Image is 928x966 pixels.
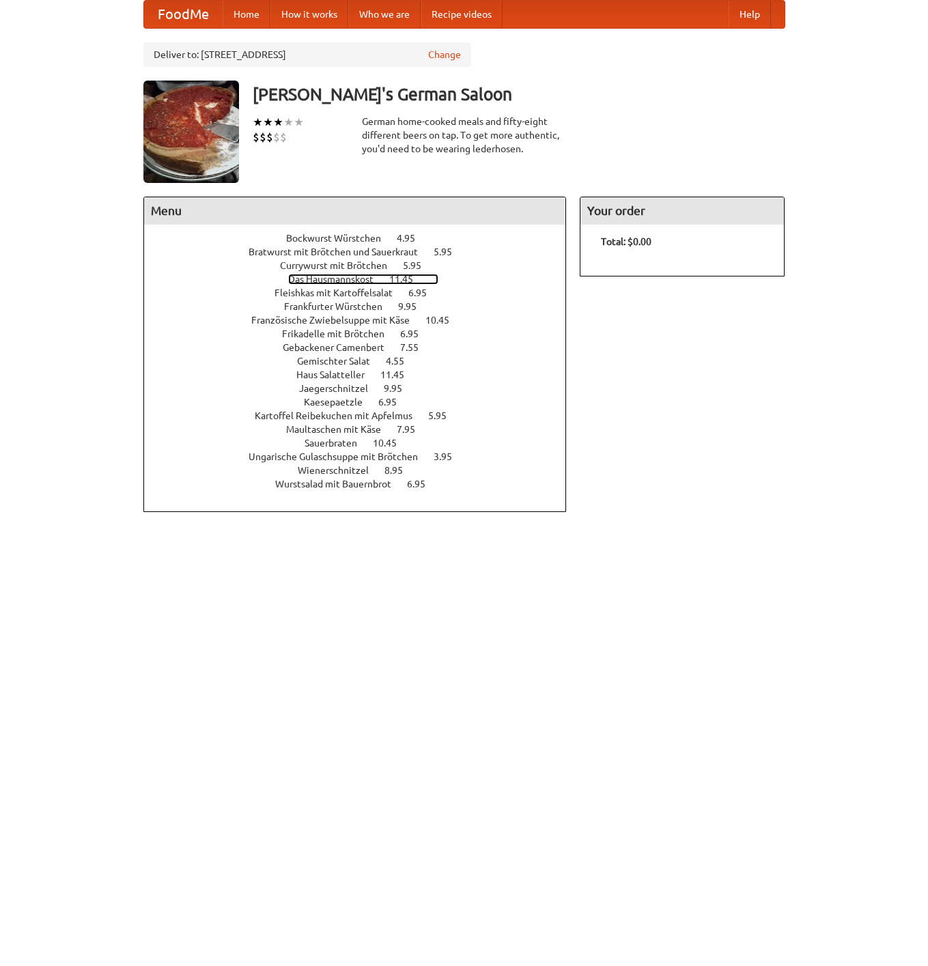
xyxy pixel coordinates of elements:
span: 4.55 [386,356,418,367]
span: 8.95 [384,465,417,476]
a: Frankfurter Würstchen 9.95 [284,301,442,312]
a: Das Hausmannskost 11.45 [288,274,438,285]
span: Gemischter Salat [297,356,384,367]
span: Wurstsalad mit Bauernbrot [275,479,405,489]
span: 9.95 [384,383,416,394]
span: Kartoffel Reibekuchen mit Apfelmus [255,410,426,421]
li: ★ [263,115,273,130]
li: $ [280,130,287,145]
a: Who we are [348,1,421,28]
span: 6.95 [407,479,439,489]
span: 6.95 [378,397,410,408]
span: 5.95 [403,260,435,271]
a: Bockwurst Würstchen 4.95 [286,233,440,244]
a: Wurstsalad mit Bauernbrot 6.95 [275,479,451,489]
span: Gebackener Camenbert [283,342,398,353]
span: Fleishkas mit Kartoffelsalat [275,287,406,298]
div: German home-cooked meals and fifty-eight different beers on tap. To get more authentic, you'd nee... [362,115,567,156]
a: Home [223,1,270,28]
a: Jaegerschnitzel 9.95 [299,383,427,394]
a: FoodMe [144,1,223,28]
span: 5.95 [428,410,460,421]
li: $ [266,130,273,145]
a: Haus Salatteller 11.45 [296,369,430,380]
span: 10.45 [425,315,463,326]
li: ★ [283,115,294,130]
h4: Menu [144,197,566,225]
span: Kaesepaetzle [304,397,376,408]
span: Französische Zwiebelsuppe mit Käse [251,315,423,326]
li: ★ [294,115,304,130]
span: Currywurst mit Brötchen [280,260,401,271]
span: 11.45 [380,369,418,380]
span: Frikadelle mit Brötchen [282,328,398,339]
li: $ [253,130,259,145]
a: How it works [270,1,348,28]
span: 9.95 [398,301,430,312]
span: Bockwurst Würstchen [286,233,395,244]
span: 6.95 [408,287,440,298]
li: $ [259,130,266,145]
a: Wienerschnitzel 8.95 [298,465,428,476]
a: Ungarische Gulaschsuppe mit Brötchen 3.95 [249,451,477,462]
a: Currywurst mit Brötchen 5.95 [280,260,447,271]
span: Bratwurst mit Brötchen und Sauerkraut [249,246,432,257]
span: 3.95 [434,451,466,462]
a: Kartoffel Reibekuchen mit Apfelmus 5.95 [255,410,472,421]
span: Das Hausmannskost [288,274,387,285]
span: Wienerschnitzel [298,465,382,476]
span: Jaegerschnitzel [299,383,382,394]
a: Französische Zwiebelsuppe mit Käse 10.45 [251,315,475,326]
a: Frikadelle mit Brötchen 6.95 [282,328,444,339]
img: angular.jpg [143,81,239,183]
b: Total: $0.00 [601,236,651,247]
span: 10.45 [373,438,410,449]
a: Sauerbraten 10.45 [305,438,422,449]
a: Fleishkas mit Kartoffelsalat 6.95 [275,287,452,298]
a: Kaesepaetzle 6.95 [304,397,422,408]
a: Gebackener Camenbert 7.55 [283,342,444,353]
a: Maultaschen mit Käse 7.95 [286,424,440,435]
li: ★ [253,115,263,130]
a: Gemischter Salat 4.55 [297,356,430,367]
span: Frankfurter Würstchen [284,301,396,312]
a: Change [428,48,461,61]
span: Sauerbraten [305,438,371,449]
h4: Your order [580,197,784,225]
span: 11.45 [389,274,427,285]
span: 7.55 [400,342,432,353]
span: 6.95 [400,328,432,339]
a: Recipe videos [421,1,503,28]
a: Help [729,1,771,28]
li: ★ [273,115,283,130]
span: 4.95 [397,233,429,244]
div: Deliver to: [STREET_ADDRESS] [143,42,471,67]
span: Haus Salatteller [296,369,378,380]
a: Bratwurst mit Brötchen und Sauerkraut 5.95 [249,246,477,257]
h3: [PERSON_NAME]'s German Saloon [253,81,785,108]
span: 7.95 [397,424,429,435]
span: 5.95 [434,246,466,257]
li: $ [273,130,280,145]
span: Maultaschen mit Käse [286,424,395,435]
span: Ungarische Gulaschsuppe mit Brötchen [249,451,432,462]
